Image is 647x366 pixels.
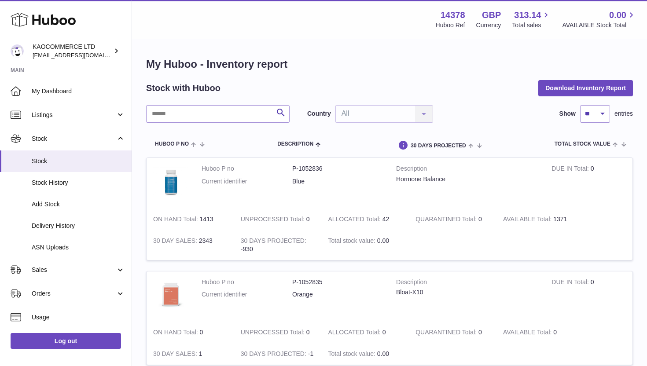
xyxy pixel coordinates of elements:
dt: Huboo P no [202,165,292,173]
strong: 14378 [441,9,465,21]
strong: QUARANTINED Total [415,216,478,225]
span: entries [614,110,633,118]
td: 0 [545,158,632,209]
dd: P-1052836 [292,165,383,173]
span: 0.00 [377,350,389,357]
span: AVAILABLE Stock Total [562,21,636,29]
strong: DUE IN Total [551,165,590,174]
dt: Huboo P no [202,278,292,286]
strong: 30 DAY SALES [153,237,199,246]
span: 313.14 [514,9,541,21]
strong: 30 DAYS PROJECTED [241,350,308,359]
td: 0 [496,322,584,343]
span: Usage [32,313,125,322]
strong: QUARANTINED Total [415,329,478,338]
span: 0.00 [609,9,626,21]
strong: UNPROCESSED Total [241,216,306,225]
strong: Total stock value [328,237,377,246]
td: 0 [234,209,322,230]
span: Add Stock [32,200,125,209]
dd: Blue [292,177,383,186]
a: 0.00 AVAILABLE Stock Total [562,9,636,29]
td: 1371 [496,209,584,230]
strong: 30 DAYS PROJECTED [241,237,306,246]
div: Hormone Balance [396,175,538,183]
strong: UNPROCESSED Total [241,329,306,338]
td: 0 [234,322,322,343]
div: Currency [476,21,501,29]
dd: P-1052835 [292,278,383,286]
strong: GBP [482,9,501,21]
td: 1413 [147,209,234,230]
td: 0 [147,322,234,343]
span: Total sales [512,21,551,29]
td: 42 [321,209,409,230]
button: Download Inventory Report [538,80,633,96]
h2: Stock with Huboo [146,82,221,94]
div: KAOCOMMERCE LTD [33,43,112,59]
dt: Current identifier [202,177,292,186]
span: Description [277,141,313,147]
dt: Current identifier [202,290,292,299]
a: Log out [11,333,121,349]
td: -1 [234,343,322,365]
h1: My Huboo - Inventory report [146,57,633,71]
span: 0 [478,329,482,336]
span: 0.00 [377,237,389,244]
strong: Description [396,165,538,175]
span: Total stock value [555,141,610,147]
strong: AVAILABLE Total [503,329,553,338]
td: 1 [147,343,234,365]
span: ASN Uploads [32,243,125,252]
strong: ALLOCATED Total [328,329,382,338]
span: Stock [32,157,125,165]
dd: Orange [292,290,383,299]
div: Bloat-X10 [396,288,538,296]
span: Stock [32,135,116,143]
span: Listings [32,111,116,119]
img: product image [153,165,188,200]
div: Huboo Ref [436,21,465,29]
a: 313.14 Total sales [512,9,551,29]
img: product image [153,278,188,313]
strong: AVAILABLE Total [503,216,553,225]
span: Stock History [32,179,125,187]
label: Country [307,110,331,118]
span: [EMAIL_ADDRESS][DOMAIN_NAME] [33,51,129,59]
label: Show [559,110,576,118]
td: -930 [234,230,322,260]
strong: ALLOCATED Total [328,216,382,225]
span: 30 DAYS PROJECTED [411,143,466,149]
strong: ON HAND Total [153,216,200,225]
strong: Total stock value [328,350,377,359]
strong: ON HAND Total [153,329,200,338]
span: 0 [478,216,482,223]
span: Orders [32,289,116,298]
strong: DUE IN Total [551,278,590,288]
img: hello@lunera.co.uk [11,44,24,58]
td: 0 [545,271,632,322]
span: Sales [32,266,116,274]
span: My Dashboard [32,87,125,95]
span: Huboo P no [155,141,189,147]
td: 2343 [147,230,234,260]
strong: Description [396,278,538,289]
strong: 30 DAY SALES [153,350,199,359]
td: 0 [321,322,409,343]
span: Delivery History [32,222,125,230]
